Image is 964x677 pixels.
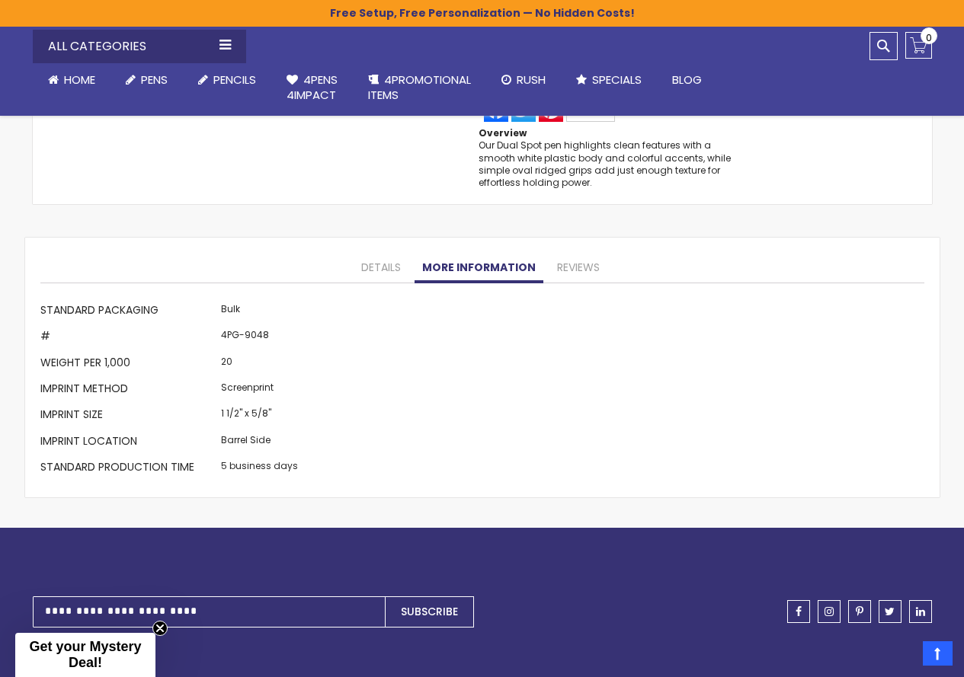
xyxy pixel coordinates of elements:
td: Bulk [217,299,302,324]
span: Blog [672,72,702,88]
div: Our Dual Spot pen highlights clean features with a smooth white plastic body and colorful accents... [479,139,732,189]
td: 4PG-9048 [217,325,302,351]
a: Pens [110,63,183,97]
a: pinterest [848,600,871,623]
span: linkedin [916,606,925,617]
th: Standard Production Time [40,456,217,482]
td: 20 [217,351,302,377]
th: Imprint Size [40,404,217,430]
span: Specials [592,72,642,88]
span: Pens [141,72,168,88]
a: Specials [561,63,657,97]
td: Barrel Side [217,430,302,455]
a: Rush [486,63,561,97]
a: Pencils [183,63,271,97]
a: 4PROMOTIONALITEMS [353,63,486,113]
span: Pencils [213,72,256,88]
a: Blog [657,63,717,97]
a: Reviews [549,253,607,283]
span: Home [64,72,95,88]
span: twitter [885,606,895,617]
a: More Information [415,253,543,283]
span: 4Pens 4impact [287,72,338,103]
th: Imprint Method [40,377,217,403]
div: All Categories [33,30,246,63]
span: instagram [825,606,834,617]
td: 1 1/2" x 5/8" [217,404,302,430]
th: Imprint Location [40,430,217,455]
th: # [40,325,217,351]
th: Standard Packaging [40,299,217,324]
td: 5 business days [217,456,302,482]
a: 0 [905,32,932,59]
th: Weight per 1,000 [40,351,217,377]
a: instagram [818,600,841,623]
div: Get your Mystery Deal!Close teaser [15,633,155,677]
td: Screenprint [217,377,302,403]
a: Details [354,253,408,283]
a: linkedin [909,600,932,623]
span: Subscribe [401,604,458,619]
span: facebook [796,606,802,617]
span: 0 [926,30,932,45]
strong: Overview [479,126,527,139]
span: Get your Mystery Deal! [29,639,141,670]
a: 4Pens4impact [271,63,353,113]
a: Home [33,63,110,97]
span: Rush [517,72,546,88]
button: Close teaser [152,621,168,636]
button: Subscribe [385,596,474,628]
span: pinterest [856,606,863,617]
a: facebook [787,600,810,623]
span: 4PROMOTIONAL ITEMS [368,72,471,103]
iframe: Google Customer Reviews [838,636,964,677]
a: twitter [879,600,902,623]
